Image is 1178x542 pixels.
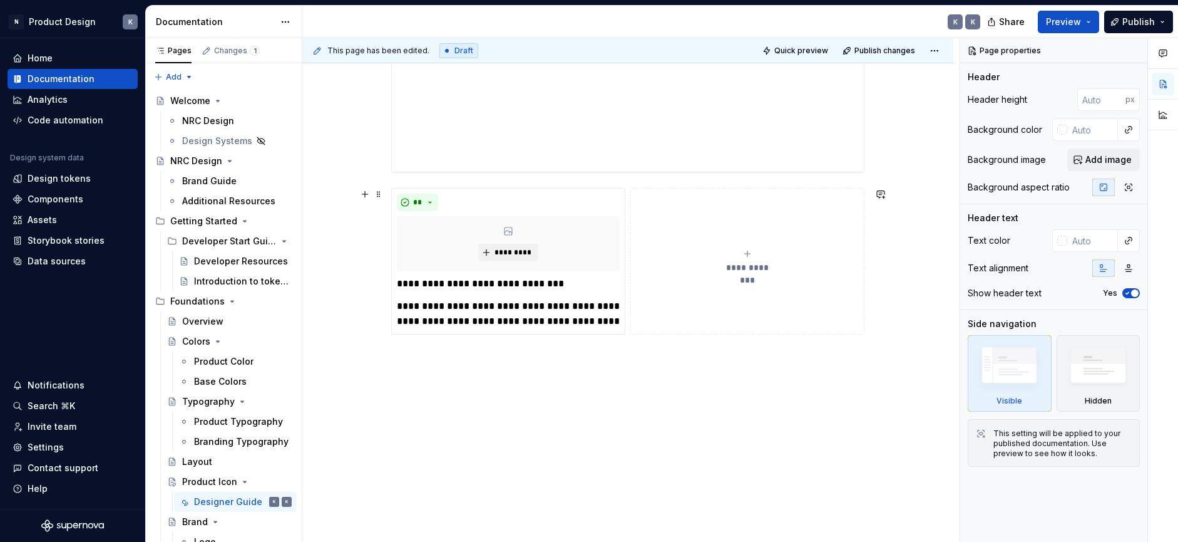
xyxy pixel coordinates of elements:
div: Show header text [968,287,1042,300]
div: Documentation [28,73,95,85]
a: Base Colors [174,372,297,392]
div: Help [28,482,48,495]
div: Design Systems [182,135,252,147]
a: Brand Guide [162,171,297,191]
div: Code automation [28,114,103,127]
div: Documentation [156,16,274,28]
div: Branding Typography [194,435,289,448]
div: Components [28,193,83,206]
span: Draft [454,46,473,56]
a: Settings [8,437,138,457]
button: NProduct DesignK [3,8,143,35]
div: Colors [182,335,210,348]
a: Invite team [8,417,138,437]
button: Contact support [8,458,138,478]
a: Introduction to tokens [174,271,297,291]
div: Contact support [28,462,98,474]
button: Share [981,11,1033,33]
button: Help [8,479,138,499]
span: Publish [1122,16,1155,28]
a: Documentation [8,69,138,89]
div: Foundations [170,295,225,308]
span: Quick preview [774,46,828,56]
span: 1 [250,46,260,56]
div: Getting Started [150,211,297,231]
svg: Supernova Logo [41,519,104,532]
div: Data sources [28,255,86,268]
button: Publish changes [839,42,921,60]
a: Additional Resources [162,191,297,211]
div: K [128,17,133,27]
div: Background color [968,123,1042,136]
span: Preview [1046,16,1081,28]
div: Analytics [28,93,68,106]
div: Home [28,52,53,65]
div: Background image [968,154,1046,166]
div: Side navigation [968,318,1037,330]
p: px [1125,95,1135,105]
button: Add image [1067,149,1140,171]
button: Notifications [8,375,138,395]
div: Pages [155,46,192,56]
span: Share [999,16,1025,28]
div: Brand [182,516,208,528]
div: Designer Guide [194,496,262,508]
input: Auto [1067,229,1118,252]
div: Welcome [170,95,210,107]
a: Typography [162,392,297,412]
div: Foundations [150,291,297,311]
div: Getting Started [170,215,237,227]
a: Design tokens [8,169,138,189]
input: Auto [1077,88,1125,111]
a: Overview [162,311,297,331]
a: Welcome [150,91,297,111]
div: N [9,14,24,29]
a: Product Icon [162,472,297,492]
a: Code automation [8,110,138,130]
div: Text color [968,234,1010,247]
div: Header text [968,212,1018,224]
div: Header [968,71,1000,83]
span: Publish changes [854,46,915,56]
span: Add image [1085,154,1132,166]
span: Add [166,72,182,82]
div: Background aspect ratio [968,181,1070,194]
button: Quick preview [759,42,834,60]
a: Assets [8,210,138,230]
div: Search ⌘K [28,400,75,412]
div: K [953,17,958,27]
input: Auto [1067,118,1118,141]
div: Developer Resources [194,255,288,268]
div: Hidden [1057,335,1140,412]
a: Layout [162,452,297,472]
div: Introduction to tokens [194,275,289,288]
a: Product Color [174,352,297,372]
div: Settings [28,441,64,454]
div: Product Icon [182,476,237,488]
div: Changes [214,46,260,56]
div: This setting will be applied to your published documentation. Use preview to see how it looks. [993,429,1132,459]
div: Visible [996,396,1022,406]
label: Yes [1103,288,1117,298]
a: Product Typography [174,412,297,432]
button: Search ⌘K [8,396,138,416]
a: Design Systems [162,131,297,151]
div: Product Color [194,355,254,368]
div: Hidden [1085,396,1112,406]
a: Analytics [8,90,138,110]
a: NRC Design [150,151,297,171]
a: Storybook stories [8,231,138,251]
button: Preview [1038,11,1099,33]
a: Designer GuideKK [174,492,297,512]
div: Developer Start Guide [162,231,297,251]
div: Notifications [28,379,85,392]
a: Brand [162,512,297,532]
div: Product Design [29,16,96,28]
button: Publish [1104,11,1173,33]
div: Invite team [28,420,76,433]
div: Header height [968,93,1027,106]
div: Design system data [10,153,84,163]
div: Assets [28,214,57,226]
div: Developer Start Guide [182,235,277,248]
